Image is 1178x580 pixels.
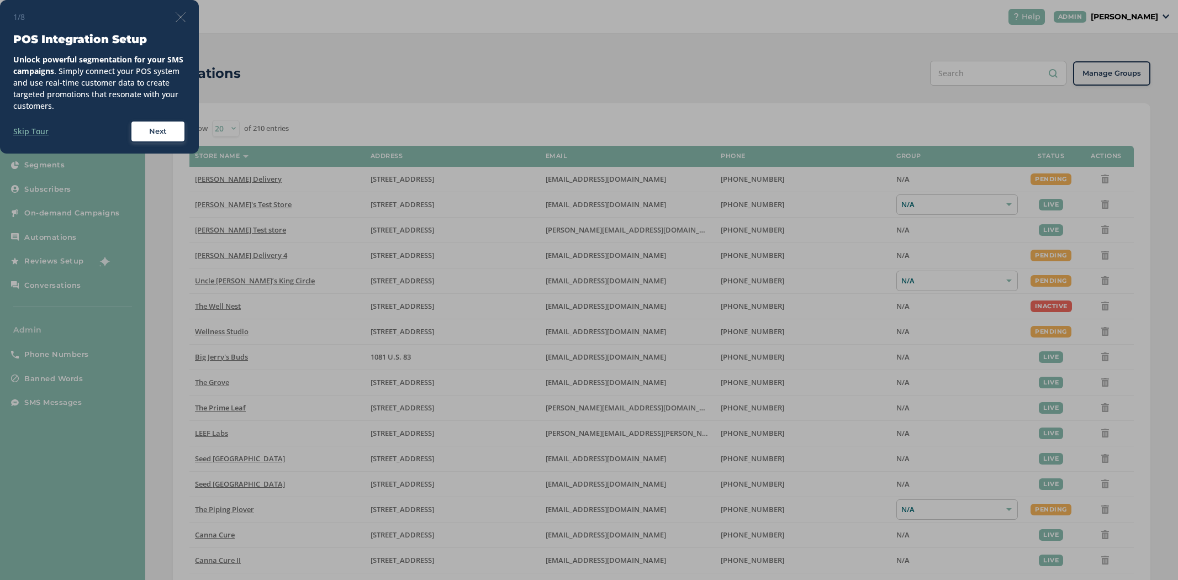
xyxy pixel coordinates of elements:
[13,54,186,112] div: . Simply connect your POS system and use real-time customer data to create targeted promotions th...
[1123,527,1178,580] iframe: Chat Widget
[176,12,186,22] img: icon-close-thin-accent-606ae9a3.svg
[149,126,167,137] span: Next
[13,11,25,23] span: 1/8
[130,120,186,143] button: Next
[13,54,183,76] strong: Unlock powerful segmentation for your SMS campaigns
[13,31,186,47] h3: POS Integration Setup
[13,125,49,137] label: Skip Tour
